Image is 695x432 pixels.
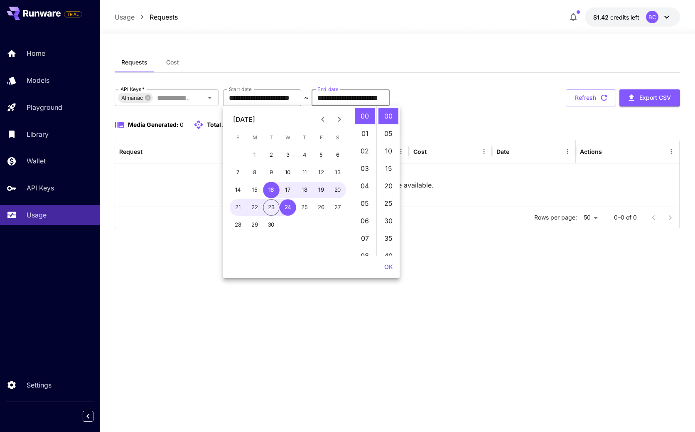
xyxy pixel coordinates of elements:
[280,129,295,146] span: Wednesday
[314,111,331,128] button: Previous month
[115,12,178,22] nav: breadcrumb
[233,114,255,124] div: [DATE]
[378,160,398,177] li: 15 minutes
[280,182,296,198] button: 17
[27,210,47,220] p: Usage
[317,86,338,93] label: End date
[534,213,577,222] p: Rows per page:
[83,411,93,422] button: Collapse sidebar
[27,48,45,58] p: Home
[27,183,54,193] p: API Keys
[280,164,296,181] button: 10
[331,111,348,128] button: Next month
[246,217,263,233] button: 29
[378,212,398,229] li: 30 minutes
[304,93,309,103] p: ~
[496,148,509,155] div: Date
[247,129,262,146] span: Monday
[510,146,522,157] button: Sort
[378,247,398,264] li: 40 minutes
[314,129,329,146] span: Friday
[230,199,246,216] button: 21
[89,409,100,424] div: Collapse sidebar
[585,7,680,27] button: $1.4222BC
[230,217,246,233] button: 28
[118,93,153,103] div: Almanac
[180,121,184,128] span: 0
[478,146,490,157] button: Menu
[230,182,246,198] button: 14
[27,75,49,85] p: Models
[313,164,329,181] button: 12
[64,9,82,19] span: Add your payment card to enable full platform functionality.
[204,92,216,104] button: Open
[413,148,427,155] div: Cost
[263,217,280,233] button: 30
[120,86,145,93] label: API Keys
[280,147,296,163] button: 3
[355,195,375,212] li: 5 hours
[378,178,398,194] li: 20 minutes
[378,230,398,247] li: 35 minutes
[580,148,602,155] div: Actions
[231,129,246,146] span: Sunday
[355,247,375,264] li: 8 hours
[263,147,280,163] button: 2
[566,89,616,106] button: Refresh
[27,156,46,166] p: Wallet
[355,108,375,124] li: 0 hours
[280,199,296,216] button: 24
[593,14,610,21] span: $1.42
[562,146,573,157] button: Menu
[355,125,375,142] li: 1 hours
[297,129,312,146] span: Thursday
[330,129,345,146] span: Saturday
[264,129,279,146] span: Tuesday
[296,199,313,216] button: 25
[296,182,313,198] button: 18
[355,143,375,159] li: 2 hours
[614,213,637,222] p: 0–0 of 0
[27,102,62,112] p: Playground
[593,13,639,22] div: $1.4222
[329,147,346,163] button: 6
[263,199,280,216] button: 23
[427,146,439,157] button: Sort
[381,259,396,275] button: OK
[143,146,155,157] button: Sort
[150,12,178,22] a: Requests
[246,164,263,181] button: 8
[115,12,135,22] a: Usage
[119,148,142,155] div: Request
[355,212,375,229] li: 6 hours
[395,146,407,157] button: Menu
[230,164,246,181] button: 7
[27,380,52,390] p: Settings
[121,59,147,66] span: Requests
[355,178,375,194] li: 4 hours
[378,195,398,212] li: 25 minutes
[353,106,376,256] ul: Select hours
[313,182,329,198] button: 19
[263,182,280,198] button: 16
[166,59,179,66] span: Cost
[666,146,677,157] button: Menu
[229,86,252,93] label: Start date
[646,11,658,23] div: BC
[355,230,375,247] li: 7 hours
[355,160,375,177] li: 3 hours
[376,106,400,256] ul: Select minutes
[378,108,398,124] li: 0 minutes
[246,147,263,163] button: 1
[610,14,639,21] span: credits left
[313,147,329,163] button: 5
[64,11,82,17] span: TRIAL
[329,199,346,216] button: 27
[329,164,346,181] button: 13
[313,199,329,216] button: 26
[378,143,398,159] li: 10 minutes
[246,182,263,198] button: 15
[580,212,601,224] div: 50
